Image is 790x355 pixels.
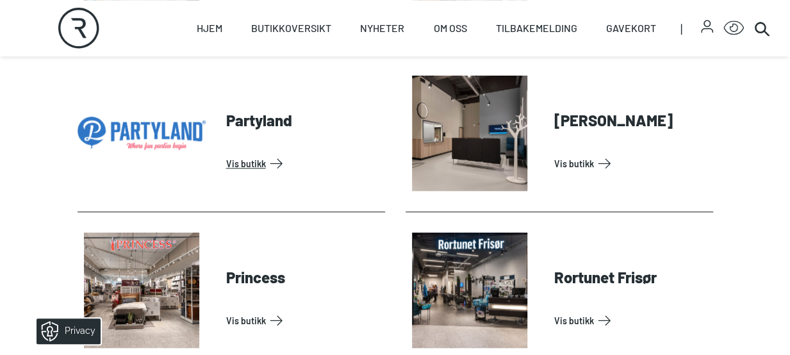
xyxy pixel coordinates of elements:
iframe: Manage Preferences [13,314,117,349]
a: Vis Butikk: Rortunet Frisør [554,310,708,331]
button: Open Accessibility Menu [723,18,744,38]
a: Vis Butikk: Pons Helsetun [554,153,708,174]
a: Vis Butikk: Partyland [226,153,380,174]
a: Vis Butikk: Princess [226,310,380,331]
